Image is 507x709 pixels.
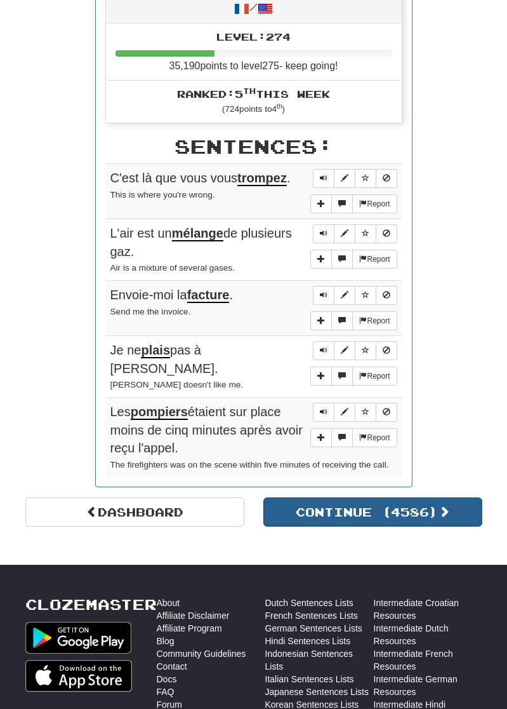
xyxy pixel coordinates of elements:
[110,226,292,259] span: L'air est un de plusieurs gaz.
[110,171,291,186] span: C'est là que vous vous .
[310,367,332,386] button: Add sentence to collection
[376,169,397,188] button: Toggle ignore
[376,286,397,305] button: Toggle ignore
[110,380,244,389] small: [PERSON_NAME] doesn't like me.
[374,597,482,622] a: Intermediate Croatian Resources
[355,403,376,422] button: Toggle favorite
[355,341,376,360] button: Toggle favorite
[157,635,174,647] a: Blog
[141,343,170,358] u: plais
[376,403,397,422] button: Toggle ignore
[157,660,187,673] a: Contact
[334,341,355,360] button: Edit sentence
[310,250,332,269] button: Add sentence to collection
[172,226,223,241] u: mélange
[352,311,397,330] button: Report
[157,622,222,635] a: Affiliate Program
[110,307,191,316] small: Send me the invoice.
[313,169,397,188] div: Sentence controls
[265,635,351,647] a: Hindi Sentences Lists
[106,24,402,81] li: 35,190 points to level 275 - keep going!
[313,286,334,305] button: Play sentence audio
[25,660,133,692] img: Get it on App Store
[310,428,332,447] button: Add sentence to collection
[313,286,397,305] div: Sentence controls
[374,647,482,673] a: Intermediate French Resources
[313,403,397,422] div: Sentence controls
[352,428,397,447] button: Report
[310,194,397,213] div: More sentence controls
[355,286,376,305] button: Toggle favorite
[313,341,334,360] button: Play sentence audio
[177,88,330,100] span: Ranked: 5 this week
[355,169,376,188] button: Toggle favorite
[310,250,397,269] div: More sentence controls
[157,647,246,660] a: Community Guidelines
[105,136,402,157] h2: Sentences:
[352,194,397,213] button: Report
[310,428,397,447] div: More sentence controls
[110,288,233,303] span: Envoie-moi la .
[263,497,482,527] button: Continue (4586)
[265,673,354,685] a: Italian Sentences Lists
[310,194,332,213] button: Add sentence to collection
[110,405,303,455] span: Les étaient sur place moins de cinq minutes après avoir reçu l'appel.
[157,609,230,622] a: Affiliate Disclaimer
[216,30,291,43] span: Level: 274
[157,597,180,609] a: About
[334,403,355,422] button: Edit sentence
[265,597,353,609] a: Dutch Sentences Lists
[310,311,397,330] div: More sentence controls
[352,367,397,386] button: Report
[25,597,157,612] a: Clozemaster
[157,673,177,685] a: Docs
[310,367,397,386] div: More sentence controls
[334,224,355,243] button: Edit sentence
[222,104,285,114] small: ( 724 points to 4 )
[313,224,334,243] button: Play sentence audio
[313,341,397,360] div: Sentence controls
[187,288,230,303] u: facture
[110,263,235,273] small: Air is a mixture of several gases.
[334,169,355,188] button: Edit sentence
[243,86,256,95] sup: th
[313,169,334,188] button: Play sentence audio
[131,405,188,420] u: pompiers
[265,622,362,635] a: German Sentences Lists
[334,286,355,305] button: Edit sentence
[25,622,132,654] img: Get it on Google Play
[376,341,397,360] button: Toggle ignore
[374,622,482,647] a: Intermediate Dutch Resources
[25,497,244,527] a: Dashboard
[110,343,218,375] span: Je ne pas à [PERSON_NAME].
[355,224,376,243] button: Toggle favorite
[110,190,215,199] small: This is where you're wrong.
[376,224,397,243] button: Toggle ignore
[157,685,174,698] a: FAQ
[237,171,287,186] u: trompez
[110,460,389,469] small: The firefighters was on the scene within five minutes of receiving the call.
[374,673,482,698] a: Intermediate German Resources
[313,224,397,243] div: Sentence controls
[265,685,369,698] a: Japanese Sentences Lists
[265,609,358,622] a: French Sentences Lists
[310,311,332,330] button: Add sentence to collection
[277,103,282,110] sup: th
[352,250,397,269] button: Report
[265,647,374,673] a: Indonesian Sentences Lists
[313,403,334,422] button: Play sentence audio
